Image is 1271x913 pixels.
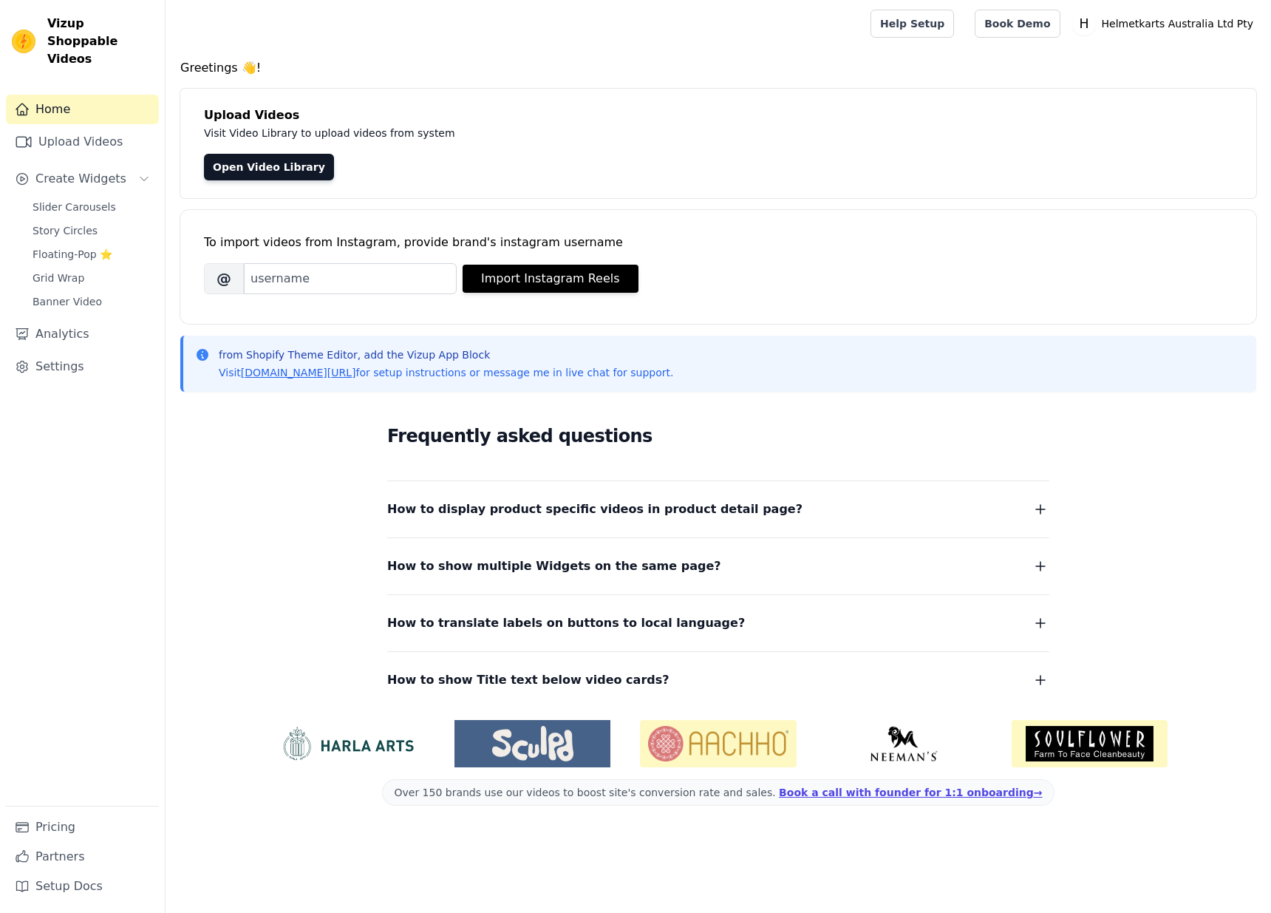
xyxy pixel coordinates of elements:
[204,263,244,294] span: @
[35,170,126,188] span: Create Widgets
[6,127,159,157] a: Upload Videos
[454,726,610,761] img: Sculpd US
[244,263,457,294] input: username
[47,15,153,68] span: Vizup Shoppable Videos
[1096,10,1259,37] p: Helmetkarts Australia Ltd Pty
[387,499,1049,520] button: How to display product specific videos in product detail page?
[387,670,1049,690] button: How to show Title text below video cards?
[33,200,116,214] span: Slider Carousels
[24,220,159,241] a: Story Circles
[219,365,673,380] p: Visit for setup instructions or message me in live chat for support.
[33,223,98,238] span: Story Circles
[241,367,356,379] a: [DOMAIN_NAME][URL]
[24,197,159,217] a: Slider Carousels
[1079,16,1088,31] text: H
[204,154,334,180] a: Open Video Library
[387,556,1049,577] button: How to show multiple Widgets on the same page?
[6,842,159,872] a: Partners
[12,30,35,53] img: Vizup
[387,556,721,577] span: How to show multiple Widgets on the same page?
[24,291,159,312] a: Banner Video
[204,124,866,142] p: Visit Video Library to upload videos from system
[975,10,1060,38] a: Book Demo
[1072,10,1259,37] button: H Helmetkarts Australia Ltd Pty
[6,352,159,381] a: Settings
[6,95,159,124] a: Home
[6,319,159,349] a: Analytics
[387,613,745,634] span: How to translate labels on buttons to local language?
[33,294,102,309] span: Banner Video
[219,347,673,362] p: from Shopify Theme Editor, add the Vizup App Block
[779,787,1042,798] a: Book a call with founder for 1:1 onboarding
[387,670,669,690] span: How to show Title text below video cards?
[463,265,638,293] button: Import Instagram Reels
[6,872,159,901] a: Setup Docs
[6,812,159,842] a: Pricing
[204,106,1233,124] h4: Upload Videos
[1012,720,1168,767] img: Soulflower
[387,499,803,520] span: How to display product specific videos in product detail page?
[24,244,159,265] a: Floating-Pop ⭐
[33,247,112,262] span: Floating-Pop ⭐
[204,234,1233,251] div: To import videos from Instagram, provide brand's instagram username
[870,10,954,38] a: Help Setup
[640,720,796,767] img: Aachho
[33,271,84,285] span: Grid Wrap
[387,613,1049,634] button: How to translate labels on buttons to local language?
[24,268,159,288] a: Grid Wrap
[269,726,425,761] img: HarlaArts
[180,59,1256,77] h4: Greetings 👋!
[826,726,982,761] img: Neeman's
[387,421,1049,451] h2: Frequently asked questions
[6,164,159,194] button: Create Widgets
